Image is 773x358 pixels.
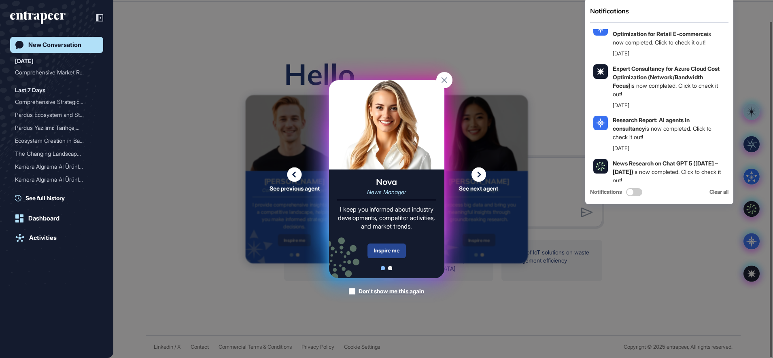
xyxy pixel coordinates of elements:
div: Ecosystem Creation in Ban... [15,134,92,147]
div: [DATE] [613,50,629,58]
div: Kamera Algılama AI Ürünle... [15,173,92,186]
img: nova-card.png [329,80,444,169]
div: Kamera Algılama AI Ürünleri ile Bankacılık Çağrı Merkezlerinde Müşteri Bilgilerini Koruma [15,160,98,173]
div: Activities [29,234,57,241]
div: is now completed. Click to check it out! [613,116,721,141]
div: Pardus Ecosystem and Strategies for International Expansion [15,108,98,121]
div: Kamera Algılama AI Ürünleri ile Bankacılık Çağrı Merkezlerinde Müşteri Bilgilerinin Korunması [15,186,98,199]
div: Pardus Ecosystem and Stra... [15,108,92,121]
div: News Manager [367,189,406,195]
div: I keep you informed about industry developments, competitor activities, and market trends. [337,205,436,231]
div: Inspire me [367,244,406,258]
div: Comprehensive Market Repo... [15,66,92,79]
div: entrapeer-logo [10,11,66,24]
div: New Conversation [28,41,81,49]
div: Kamera Algılama AI Ürünle... [15,160,92,173]
span: See previous agent [270,185,320,191]
div: Don't show me this again [359,287,424,295]
div: Dashboard [28,215,59,222]
div: The Changing Landscape of Banking: Strategies for Banks to Foster Corporate-Startup Ecosystems [15,147,98,160]
div: Last 7 Days [15,85,45,95]
div: [DATE] [613,102,629,110]
span: See full history [25,194,65,202]
b: Research Report: AI agents in consultancy [613,117,690,132]
div: [DATE] [15,56,34,66]
b: News Research on Chat GPT 5 ([DATE] – [DATE]) [613,160,718,175]
div: is now completed. Click to check it out! [613,159,721,184]
div: is now completed. Click to check it out! [613,21,721,47]
div: Nova [376,178,397,186]
div: [DATE] [613,144,629,153]
span: Notifications [590,188,622,196]
div: Clear all [709,188,728,196]
span: See next agent [459,185,498,191]
a: Activities [10,230,103,246]
div: Ecosystem Creation in Banking: Collaboration Between Banks, Startups, and Corporates in Turkey [15,134,98,147]
div: Pardus Yazılımı: Tarihçe,... [15,121,92,134]
div: The Changing Landscape of... [15,147,92,160]
div: is now completed. Click to check it out! [613,64,721,98]
div: Kamera Algılama AI Ürünleri ile Bankacılık Çağrı Merkezlerinde Müşteri Bilgilerinin Korunması [15,173,98,186]
a: Dashboard [10,210,103,227]
div: Comprehensive Strategic R... [15,95,92,108]
div: Kamera Algılama AI Ürünle... [15,186,92,199]
b: Expert Consultancy for Azure Cloud Cost Optimization (Network/Bandwidth Focus) [613,65,720,89]
div: Comprehensive Market Report for Smart Waste Management in the Netherlands: Focus on Municipalitie... [15,66,98,79]
a: See full history [15,194,103,202]
div: Notifications [590,6,728,16]
a: New Conversation [10,37,103,53]
div: Comprehensive Strategic Report on Pardus: Background, Market Analysis, and Competitive Positionin... [15,95,98,108]
div: Pardus Yazılımı: Tarihçe, Ürün Ailesi, Pazar Analizi ve Stratejik Öneriler [15,121,98,134]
